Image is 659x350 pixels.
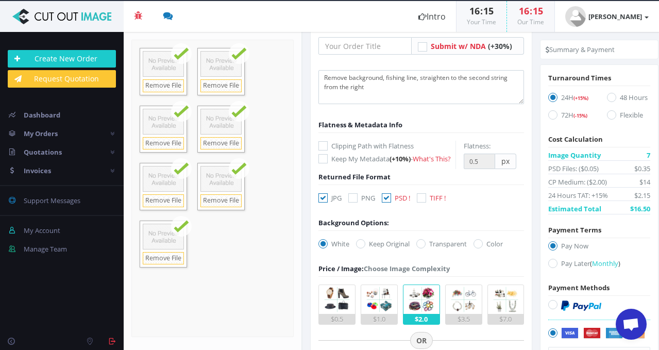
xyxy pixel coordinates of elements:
[318,120,402,129] span: Flatness & Metadata Info
[407,285,436,314] img: 3.png
[403,314,440,324] div: $2.0
[548,190,608,201] span: 24 Hours TAT: +15%
[24,147,62,157] span: Quotations
[588,12,642,21] strong: [PERSON_NAME]
[348,193,375,203] label: PNG
[607,92,650,106] label: 48 Hours
[318,193,342,203] label: JPG
[413,154,451,163] a: What's This?
[319,314,355,324] div: $0.5
[634,190,650,201] span: $2.15
[318,141,455,151] label: Clipping Path with Flatness
[143,252,184,265] a: Remove File
[200,194,242,207] a: Remove File
[318,172,391,181] span: Returned File Format
[548,110,592,124] label: 72H
[318,263,450,274] div: Choose Image Complexity
[318,37,412,55] input: Your Order Title
[548,241,650,255] label: Pay Now
[548,150,601,160] span: Image Quantity
[630,204,650,214] span: $16.50
[361,314,397,324] div: $1.0
[143,137,184,150] a: Remove File
[449,285,478,314] img: 4.png
[143,79,184,92] a: Remove File
[647,150,650,160] span: 7
[200,79,242,92] a: Remove File
[318,218,389,228] div: Background Options:
[24,226,60,235] span: My Account
[323,285,351,314] img: 1.png
[318,154,455,164] label: Keep My Metadata -
[390,154,411,163] span: (+10%)
[408,1,456,32] a: Intro
[548,73,611,82] span: Turnaround Times
[483,5,494,17] span: 15
[24,110,60,120] span: Dashboard
[24,166,51,175] span: Invoices
[573,110,587,120] a: (-15%)
[431,41,512,51] a: Submit w/ NDA (+30%)
[561,301,601,311] img: PayPal
[365,285,394,314] img: 2.png
[592,259,618,268] span: Monthly
[616,309,647,340] div: Open chat
[492,285,520,314] img: 5.png
[446,314,482,324] div: $3.5
[318,239,349,249] label: White
[416,239,467,249] label: Transparent
[555,1,659,32] a: [PERSON_NAME]
[24,196,80,205] span: Support Messages
[8,50,116,68] a: Create New Order
[573,95,588,102] span: (+15%)
[565,6,586,27] img: user_default.jpg
[410,332,433,349] span: OR
[464,141,491,151] label: Flatness:
[548,225,601,235] span: Payment Terms
[548,92,592,106] label: 24H
[200,137,242,150] a: Remove File
[318,264,364,273] span: Price / Image:
[8,9,116,24] img: Cut Out Image
[548,135,603,144] span: Cost Calculation
[517,18,544,26] small: Our Time
[474,239,503,249] label: Color
[548,258,650,272] label: Pay Later
[548,283,610,292] span: Payment Methods
[548,204,601,214] span: Estimated Total
[488,314,524,324] div: $7.0
[469,5,480,17] span: 16
[607,110,650,124] label: Flexible
[356,239,410,249] label: Keep Original
[495,154,516,169] span: px
[519,5,529,17] span: 16
[573,93,588,102] a: (+15%)
[639,177,650,187] span: $14
[24,244,67,254] span: Manage Team
[548,177,607,187] span: CP Medium: ($2.00)
[634,163,650,174] span: $0.35
[590,259,620,268] a: (Monthly)
[533,5,543,17] span: 15
[529,5,533,17] span: :
[548,163,599,174] span: PSD Files: ($0.05)
[546,44,615,55] li: Summary & Payment
[395,193,410,203] span: PSD !
[561,328,645,339] img: Securely by Stripe
[573,112,587,119] span: (-15%)
[430,193,446,203] span: TIFF !
[480,5,483,17] span: :
[24,129,58,138] span: My Orders
[143,194,184,207] a: Remove File
[8,70,116,88] a: Request Quotation
[488,41,512,51] span: (+30%)
[467,18,496,26] small: Your Time
[431,41,486,51] span: Submit w/ NDA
